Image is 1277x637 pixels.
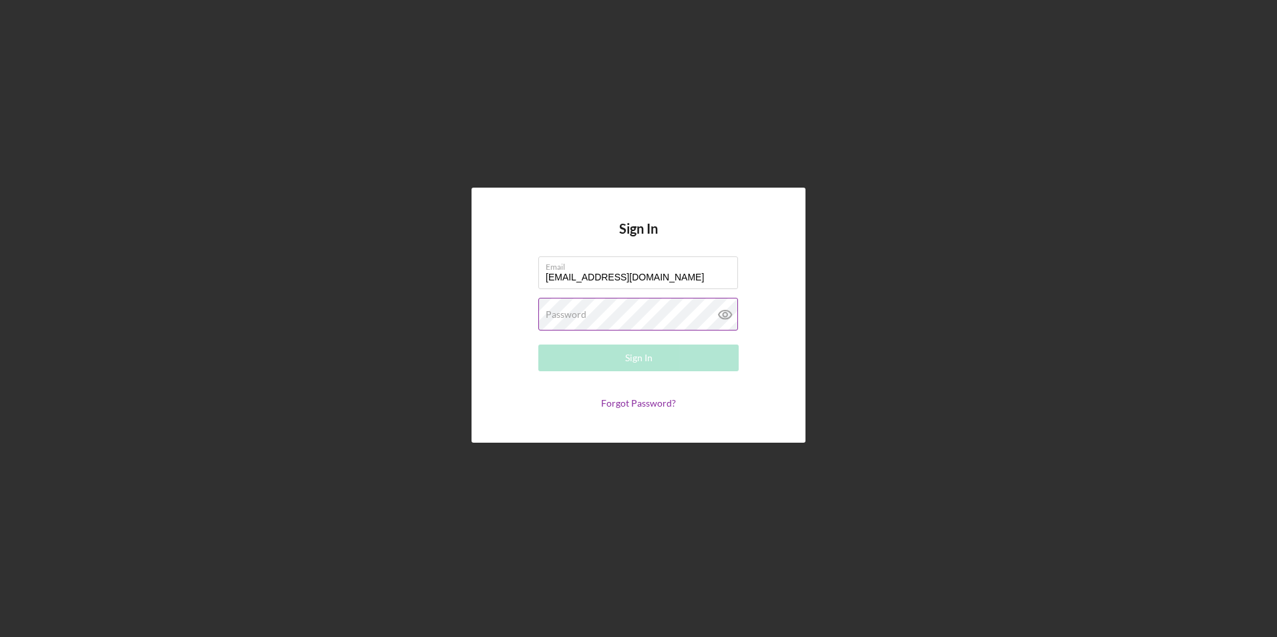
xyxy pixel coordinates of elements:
h4: Sign In [619,221,658,256]
button: Sign In [538,345,739,371]
label: Email [546,257,738,272]
label: Password [546,309,586,320]
a: Forgot Password? [601,397,676,409]
div: Sign In [625,345,653,371]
